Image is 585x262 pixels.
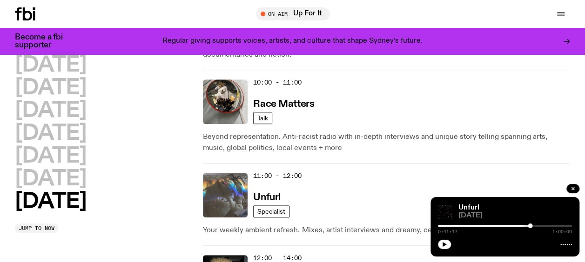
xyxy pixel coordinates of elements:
[15,191,86,212] button: [DATE]
[203,79,248,124] img: A photo of the Race Matters team taken in a rear view or "blindside" mirror. A bunch of people of...
[253,112,272,124] a: Talk
[15,100,86,121] button: [DATE]
[253,98,314,109] a: Race Matters
[15,33,74,49] h3: Become a fbi supporter
[253,99,314,109] h3: Race Matters
[15,78,86,98] button: [DATE]
[19,226,54,231] span: Jump to now
[552,229,572,234] span: 1:00:00
[256,7,329,20] button: On AirUp For It
[253,205,289,217] a: Specialist
[253,78,302,87] span: 10:00 - 11:00
[257,208,285,215] span: Specialist
[253,191,280,203] a: Unfurl
[15,169,86,190] button: [DATE]
[15,146,86,167] button: [DATE]
[253,193,280,203] h3: Unfurl
[15,55,86,76] button: [DATE]
[162,37,423,46] p: Regular giving supports voices, artists, and culture that shape Sydney’s future.
[15,223,58,233] button: Jump to now
[15,123,86,144] button: [DATE]
[203,225,570,236] p: Your weekly ambient refresh. Mixes, artist interviews and dreamy, celestial music.
[253,171,302,180] span: 11:00 - 12:00
[438,229,457,234] span: 0:41:17
[203,173,248,217] img: A piece of fabric is pierced by sewing pins with different coloured heads, a rainbow light is cas...
[458,204,479,211] a: Unfurl
[257,115,268,122] span: Talk
[458,212,572,219] span: [DATE]
[203,131,570,154] p: Beyond representation. Anti-racist radio with in-depth interviews and unique story telling spanni...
